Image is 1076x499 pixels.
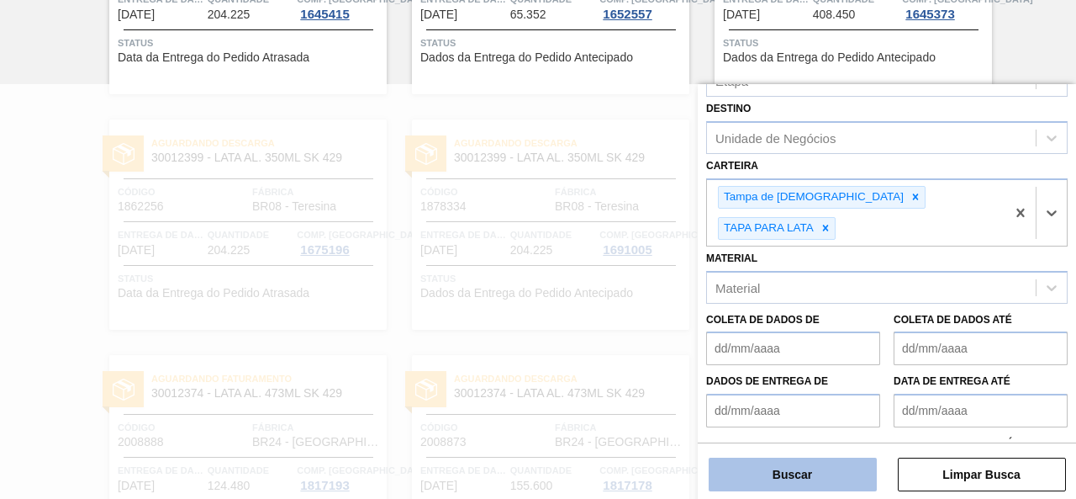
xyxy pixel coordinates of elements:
font: Material [715,280,760,295]
font: Destino [706,103,751,114]
span: Dados da Entrega do Pedido Antecipado [723,51,936,64]
span: 10/12/2024 [118,8,155,21]
font: Data de Entrega até [894,375,1010,387]
font: Unidade de Negócios [715,131,836,146]
font: Dados da Entrega do Pedido Antecipado [420,50,633,64]
font: [DATE] [118,8,155,21]
font: Hora de entrega até [894,438,1013,449]
font: [DATE] [723,8,760,21]
font: Status [420,38,456,48]
font: 204.225 [208,8,251,21]
span: 27/12/2024 [420,8,457,21]
font: Hora de entrega de [706,438,820,449]
font: 1652557 [603,7,651,21]
font: TAPA PARA LATA [724,221,814,234]
font: Status [118,38,153,48]
font: 65.352 [510,8,546,21]
font: 1645415 [300,7,349,21]
span: 31/12/2024 [723,8,760,21]
span: Status [118,35,382,51]
span: Status [420,35,685,51]
font: Dados da Entrega do Pedido Antecipado [723,50,936,64]
input: dd/mm/aaaa [894,332,1068,365]
font: Coleta de dados até [894,314,1012,326]
font: Tampa de [DEMOGRAPHIC_DATA] [724,190,904,203]
font: Dados de Entrega de [706,375,828,387]
font: 1645373 [905,7,954,21]
font: Material [706,252,757,264]
input: dd/mm/aaaa [706,332,880,365]
font: [DATE] [420,8,457,21]
span: Data da Entrega do Pedido Atrasada [118,51,309,64]
font: Status [723,38,758,48]
font: 408.450 [813,8,856,21]
font: Coleta de dados de [706,314,820,326]
font: Carteira [706,160,758,172]
input: dd/mm/aaaa [894,394,1068,427]
span: Status [723,35,988,51]
span: Dados da Entrega do Pedido Antecipado [420,51,633,64]
font: Data da Entrega do Pedido Atrasada [118,50,309,64]
input: dd/mm/aaaa [706,394,880,427]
